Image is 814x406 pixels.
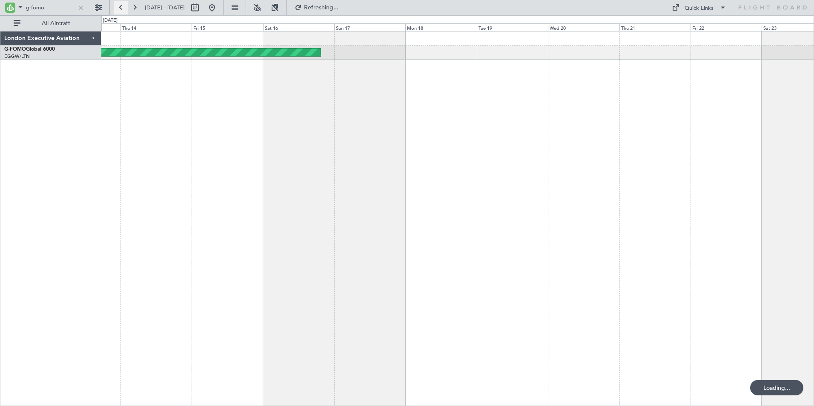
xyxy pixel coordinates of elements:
input: A/C (Reg. or Type) [26,1,75,14]
div: Thu 21 [619,23,691,31]
span: All Aircraft [22,20,90,26]
div: [DATE] [103,17,118,24]
div: Tue 19 [477,23,548,31]
div: Mon 18 [405,23,476,31]
a: EGGW/LTN [4,53,30,60]
a: G-FOMOGlobal 6000 [4,47,55,52]
span: G-FOMO [4,47,26,52]
button: Quick Links [668,1,731,14]
div: Sat 16 [263,23,334,31]
button: All Aircraft [9,17,92,30]
div: Sun 17 [334,23,405,31]
button: Refreshing... [291,1,342,14]
div: Wed 20 [548,23,619,31]
span: Refreshing... [304,5,339,11]
div: Thu 14 [120,23,192,31]
div: Loading... [750,380,803,395]
div: Fri 15 [192,23,263,31]
div: Quick Links [685,4,714,13]
span: [DATE] - [DATE] [145,4,185,11]
div: Fri 22 [691,23,762,31]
